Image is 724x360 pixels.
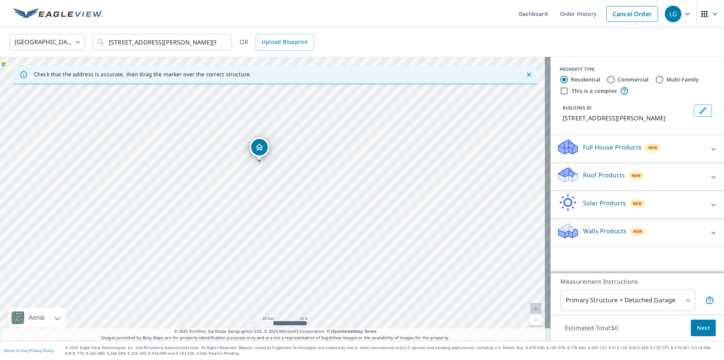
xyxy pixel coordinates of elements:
[557,222,718,243] div: Walls ProductsNew
[560,290,695,311] div: Primary Structure + Detached Garage
[633,228,643,234] span: New
[665,6,681,22] div: LG
[560,66,715,73] div: PROPERTY TYPE
[559,320,624,336] p: Estimated Total: $0
[530,314,541,326] a: Current Level 20, Zoom Out
[9,308,65,327] div: Aerial
[563,105,592,111] p: BUILDING ID
[174,328,377,335] span: © 2025 TomTom, Earthstar Geographics SIO, © 2025 Microsoft Corporation, ©
[364,328,377,334] a: Terms
[4,348,54,353] p: |
[648,145,658,151] span: New
[694,105,712,117] button: Edit building 1
[65,345,720,356] p: © 2025 Eagle View Technologies, Inc. and Pictometry International Corp. All Rights Reserved. Repo...
[632,172,641,178] span: New
[109,32,216,53] input: Search by address or latitude-longitude
[530,303,541,314] a: Current Level 20, Zoom In Disabled
[29,348,54,353] a: Privacy Policy
[705,296,714,305] span: Your report will include the primary structure and a detached garage if one exists.
[34,71,251,78] p: Check that the address is accurate, then drag the marker over the correct structure.
[633,200,642,206] span: New
[560,277,714,286] p: Measurement Instructions
[583,143,641,152] p: Full House Products
[26,308,47,327] div: Aerial
[557,194,718,215] div: Solar ProductsNew
[583,226,626,235] p: Walls Products
[572,87,617,95] label: This is a complex
[239,34,314,51] div: OR
[571,76,600,83] label: Residential
[14,8,103,20] img: EV Logo
[250,137,269,161] div: Dropped pin, building 1, Residential property, 8 Sherman Dr Burlington, CT 06013
[697,323,710,333] span: Next
[9,32,85,53] div: [GEOGRAPHIC_DATA]
[256,34,314,51] a: Upload Blueprint
[262,37,308,47] span: Upload Blueprint
[563,114,691,123] p: [STREET_ADDRESS][PERSON_NAME]
[524,70,534,80] button: Close
[583,198,626,208] p: Solar Products
[691,320,716,337] button: Next
[606,6,658,22] a: Cancel Order
[557,166,718,188] div: Roof ProductsNew
[331,328,363,334] a: OpenStreetMap
[618,76,649,83] label: Commercial
[666,76,699,83] label: Multi-Family
[4,348,27,353] a: Terms of Use
[557,138,718,160] div: Full House ProductsNew
[583,171,625,180] p: Roof Products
